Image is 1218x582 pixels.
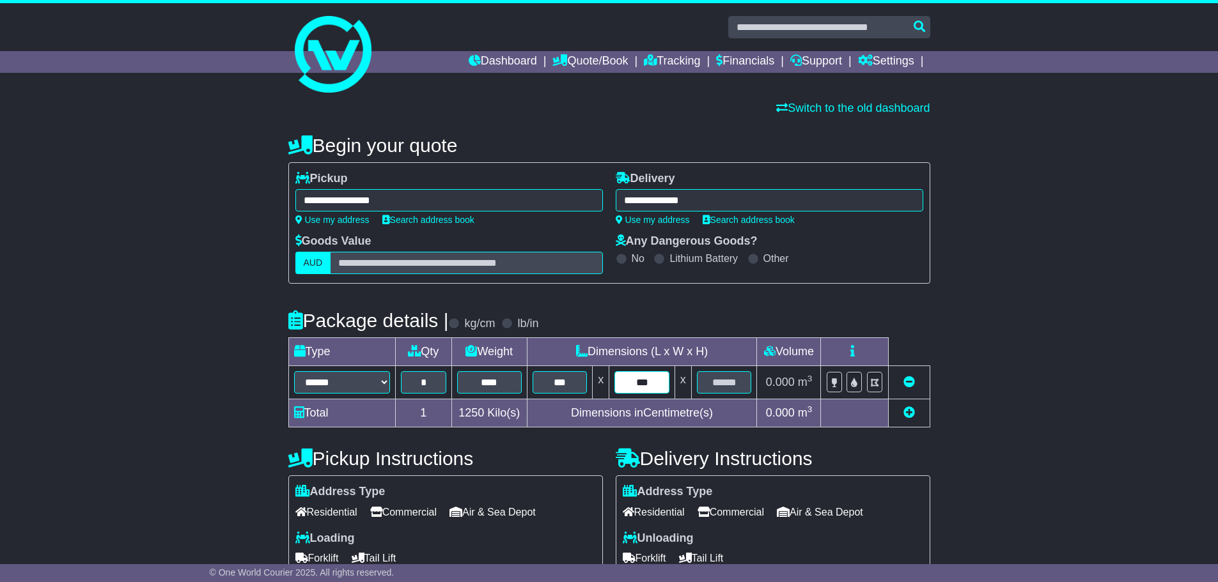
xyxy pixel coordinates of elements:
[295,502,357,522] span: Residential
[295,215,370,225] a: Use my address
[210,567,394,578] span: © One World Courier 2025. All rights reserved.
[295,532,355,546] label: Loading
[527,338,757,366] td: Dimensions (L x W x H)
[632,252,644,264] label: No
[458,406,484,419] span: 1250
[295,485,386,499] label: Address Type
[295,234,371,249] label: Goods Value
[295,172,348,186] label: Pickup
[777,502,863,522] span: Air & Sea Depot
[464,317,495,331] label: kg/cm
[288,310,449,331] h4: Package details |
[763,252,789,264] label: Other
[808,374,813,383] sup: 3
[469,51,537,73] a: Dashboard
[517,317,538,331] label: lb/in
[616,215,690,225] a: Use my address
[288,399,395,427] td: Total
[395,399,451,427] td: 1
[798,376,813,388] span: m
[288,338,395,366] td: Type
[527,399,757,427] td: Dimensions in Centimetre(s)
[295,548,339,568] span: Forklift
[623,485,713,499] label: Address Type
[616,172,675,186] label: Delivery
[679,548,724,568] span: Tail Lift
[382,215,474,225] a: Search address book
[288,135,930,156] h4: Begin your quote
[295,252,331,274] label: AUD
[776,102,930,114] a: Switch to the old dashboard
[449,502,536,522] span: Air & Sea Depot
[675,366,691,399] td: x
[616,448,930,469] h4: Delivery Instructions
[644,51,700,73] a: Tracking
[703,215,795,225] a: Search address book
[623,548,666,568] span: Forklift
[698,502,764,522] span: Commercial
[451,338,527,366] td: Weight
[766,406,795,419] span: 0.000
[790,51,842,73] a: Support
[616,234,758,249] label: Any Dangerous Goods?
[903,376,915,388] a: Remove this item
[766,376,795,388] span: 0.000
[395,338,451,366] td: Qty
[288,448,603,469] h4: Pickup Instructions
[858,51,914,73] a: Settings
[451,399,527,427] td: Kilo(s)
[552,51,628,73] a: Quote/Book
[798,406,813,419] span: m
[623,502,685,522] span: Residential
[757,338,821,366] td: Volume
[808,404,813,414] sup: 3
[903,406,915,419] a: Add new item
[593,366,609,399] td: x
[716,51,774,73] a: Financials
[370,502,437,522] span: Commercial
[623,532,694,546] label: Unloading
[352,548,396,568] span: Tail Lift
[669,252,738,264] label: Lithium Battery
